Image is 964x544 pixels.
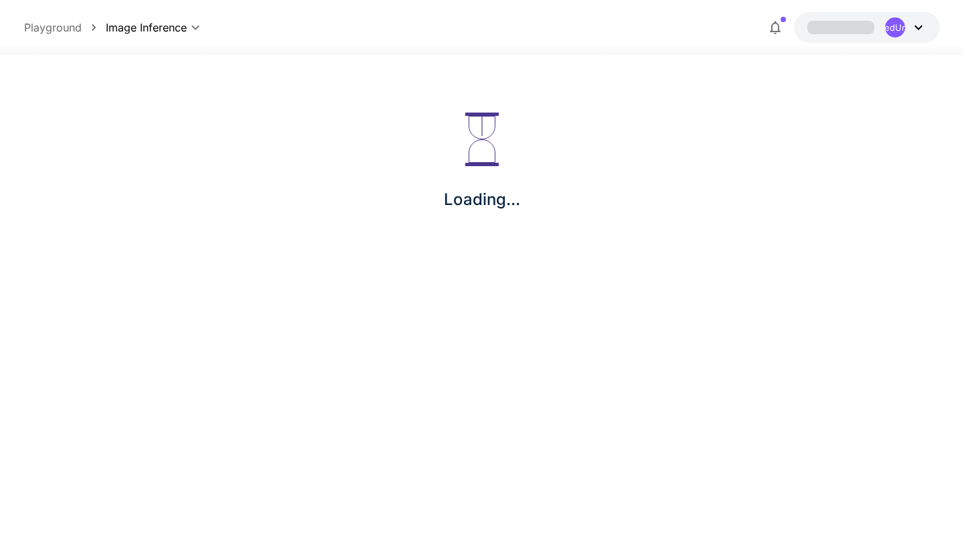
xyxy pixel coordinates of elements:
[794,12,940,43] button: UndefinedUndefined
[885,17,905,38] div: UndefinedUndefined
[24,19,106,36] nav: breadcrumb
[444,188,520,212] p: Loading...
[24,19,82,36] a: Playground
[106,19,187,36] span: Image Inference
